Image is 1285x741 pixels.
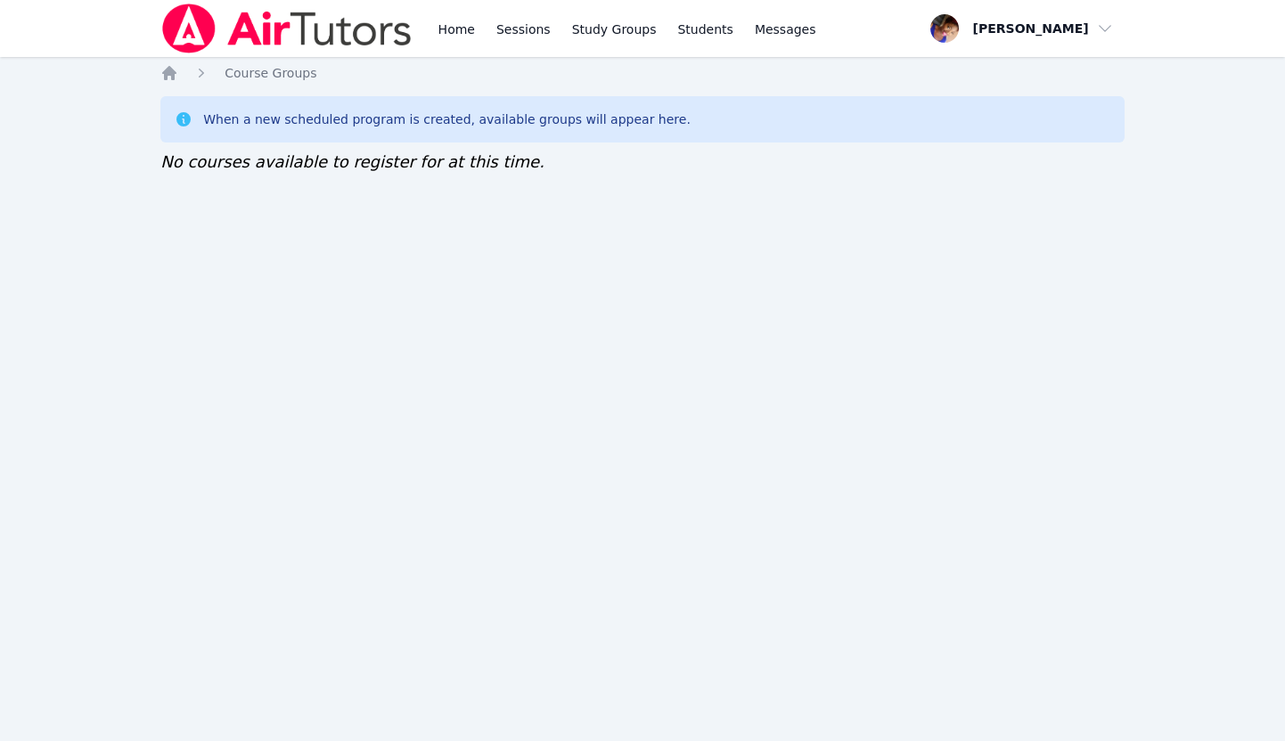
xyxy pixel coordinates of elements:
img: Air Tutors [160,4,413,53]
a: Course Groups [225,64,316,82]
nav: Breadcrumb [160,64,1125,82]
span: Messages [755,20,816,38]
span: Course Groups [225,66,316,80]
div: When a new scheduled program is created, available groups will appear here. [203,110,691,128]
span: No courses available to register for at this time. [160,152,544,171]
